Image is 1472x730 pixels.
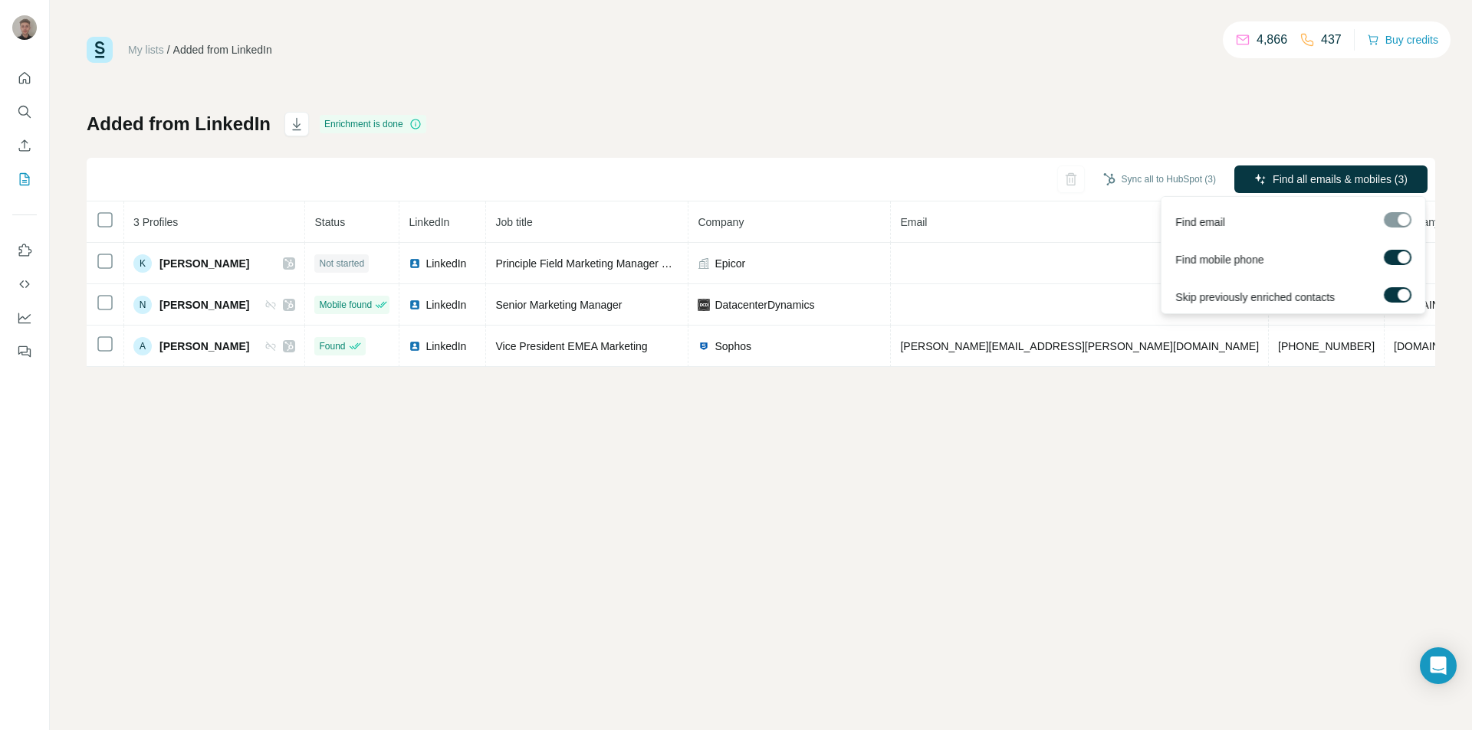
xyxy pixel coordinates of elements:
[12,270,37,298] button: Use Surfe API
[900,216,927,228] span: Email
[1175,290,1335,305] span: Skip previously enriched contacts
[1273,172,1408,187] span: Find all emails & mobiles (3)
[426,256,466,271] span: LinkedIn
[1175,252,1263,267] span: Find mobile phone
[426,297,466,313] span: LinkedIn
[133,296,152,314] div: N
[495,257,679,270] span: Principle Field Marketing Manager UKI
[87,112,271,136] h1: Added from LinkedIn
[12,304,37,332] button: Dashboard
[159,297,249,313] span: [PERSON_NAME]
[715,256,745,271] span: Epicor
[133,337,152,355] div: A
[409,340,421,352] img: LinkedIn logo
[320,115,426,133] div: Enrichment is done
[133,254,152,273] div: K
[159,339,249,354] span: [PERSON_NAME]
[715,297,814,313] span: DatacenterDynamics
[698,216,744,228] span: Company
[1092,168,1227,191] button: Sync all to HubSpot (3)
[495,340,647,352] span: Vice President EMEA Marketing
[698,340,710,352] img: company-logo
[698,299,710,311] img: company-logo
[159,256,249,271] span: [PERSON_NAME]
[495,216,532,228] span: Job title
[128,44,164,56] a: My lists
[900,340,1259,352] span: [PERSON_NAME][EMAIL_ADDRESS][PERSON_NAME][DOMAIN_NAME]
[319,339,345,353] span: Found
[1278,340,1375,352] span: [PHONE_NUMBER]
[12,338,37,365] button: Feedback
[409,216,449,228] span: LinkedIn
[12,237,37,264] button: Use Surfe on LinkedIn
[495,299,622,311] span: Senior Marketing Manager
[87,37,113,63] img: Surfe Logo
[409,299,421,311] img: LinkedIn logo
[1367,29,1438,51] button: Buy credits
[173,42,272,57] div: Added from LinkedIn
[1321,31,1342,49] p: 437
[319,298,372,312] span: Mobile found
[133,216,178,228] span: 3 Profiles
[426,339,466,354] span: LinkedIn
[1257,31,1287,49] p: 4,866
[12,165,37,193] button: My lists
[12,15,37,40] img: Avatar
[12,98,37,126] button: Search
[12,132,37,159] button: Enrich CSV
[319,257,364,270] span: Not started
[409,257,421,270] img: LinkedIn logo
[167,42,170,57] li: /
[715,339,751,354] span: Sophos
[1420,647,1457,684] div: Open Intercom Messenger
[1175,214,1225,230] span: Find email
[1234,165,1428,193] button: Find all emails & mobiles (3)
[314,216,345,228] span: Status
[12,64,37,92] button: Quick start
